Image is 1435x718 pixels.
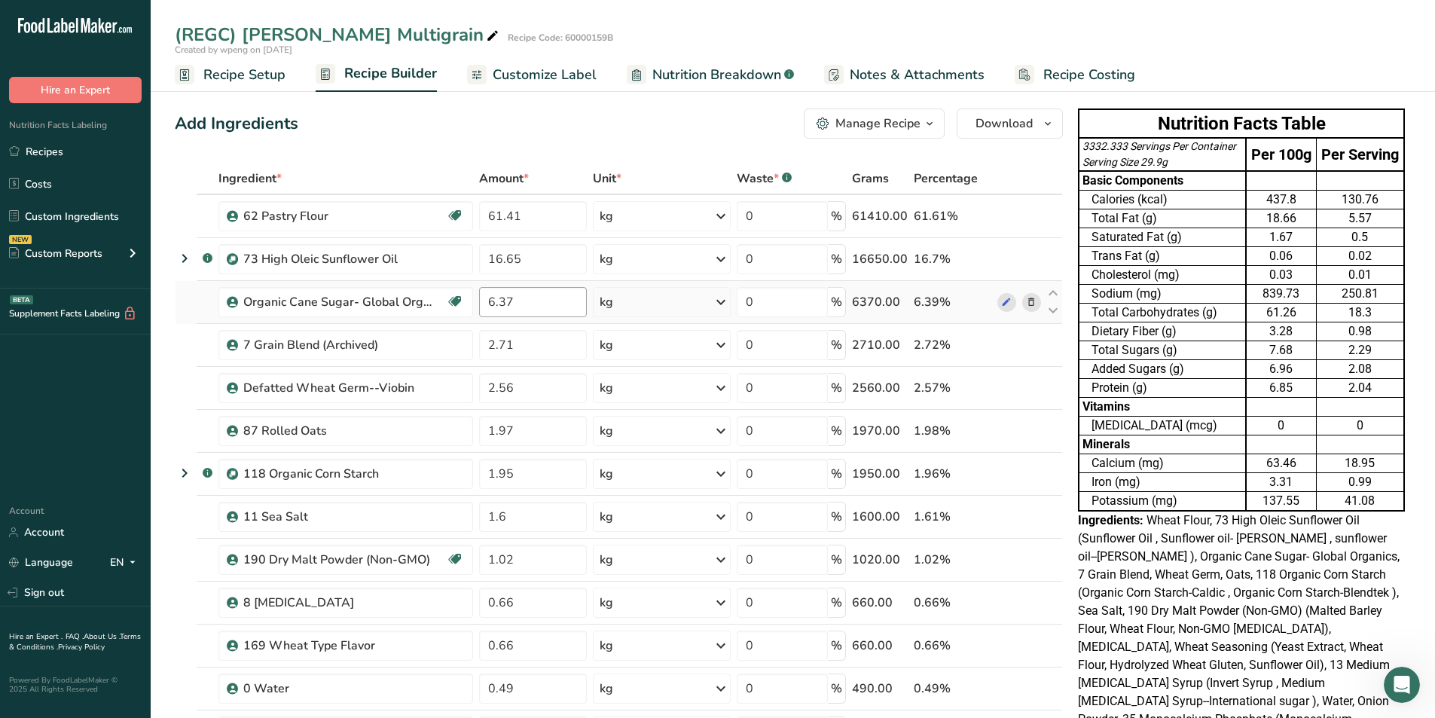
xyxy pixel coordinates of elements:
[203,65,285,85] span: Recipe Setup
[593,170,621,188] span: Unit
[1079,228,1246,247] td: Saturated Fat (g)
[914,293,991,311] div: 6.39%
[852,637,908,655] div: 660.00
[10,295,33,304] div: BETA
[1250,454,1312,472] div: 63.46
[1320,341,1400,359] div: 2.29
[1320,228,1400,246] div: 0.5
[1079,341,1246,360] td: Total Sugars (g)
[1250,191,1312,209] div: 437.8
[175,112,298,136] div: Add Ingredients
[914,250,991,268] div: 16.7%
[600,250,613,268] div: kg
[1082,139,1242,154] div: 3332.333 Servings Per Container
[852,336,908,354] div: 2710.00
[467,58,597,92] a: Customize Label
[1250,417,1312,435] div: 0
[1320,191,1400,209] div: 130.76
[600,594,613,612] div: kg
[600,422,613,440] div: kg
[1250,379,1312,397] div: 6.85
[852,680,908,698] div: 490.00
[175,44,292,56] span: Created by wpeng on [DATE]
[1320,266,1400,284] div: 0.01
[243,293,432,311] div: Organic Cane Sugar- Global Organics
[243,637,432,655] div: 169 Wheat Type Flavor
[914,207,991,225] div: 61.61%
[975,115,1033,133] span: Download
[852,207,908,225] div: 61410.00
[852,508,908,526] div: 1600.00
[600,293,613,311] div: kg
[316,57,437,93] a: Recipe Builder
[600,379,613,397] div: kg
[1250,304,1312,322] div: 61.26
[914,680,991,698] div: 0.49%
[1079,379,1246,398] td: Protein (g)
[852,250,908,268] div: 16650.00
[1250,360,1312,378] div: 6.96
[1320,492,1400,510] div: 41.08
[243,336,432,354] div: 7 Grain Blend (Archived)
[914,336,991,354] div: 2.72%
[1079,360,1246,379] td: Added Sugars (g)
[227,469,238,480] img: Sub Recipe
[1078,513,1143,527] span: Ingredients:
[600,637,613,655] div: kg
[344,63,437,84] span: Recipe Builder
[1320,360,1400,378] div: 2.08
[600,551,613,569] div: kg
[243,594,432,612] div: 8 [MEDICAL_DATA]
[1082,156,1138,168] span: Serving Size
[243,207,432,225] div: 62 Pastry Flour
[914,637,991,655] div: 0.66%
[600,207,613,225] div: kg
[1320,247,1400,265] div: 0.02
[1079,266,1246,285] td: Cholesterol (mg)
[1140,156,1168,168] span: 29.9g
[1079,492,1246,512] td: Potassium (mg)
[914,422,991,440] div: 1.98%
[600,465,613,483] div: kg
[852,422,908,440] div: 1970.00
[1079,322,1246,341] td: Dietary Fiber (g)
[218,170,282,188] span: Ingredient
[1079,398,1246,417] td: Vitamins
[1250,247,1312,265] div: 0.06
[1320,209,1400,228] div: 5.57
[1384,667,1420,703] iframe: Intercom live chat
[9,631,141,652] a: Terms & Conditions .
[1079,417,1246,435] td: [MEDICAL_DATA] (mcg)
[600,508,613,526] div: kg
[1320,322,1400,341] div: 0.98
[227,254,238,265] img: Sub Recipe
[914,551,991,569] div: 1.02%
[66,631,84,642] a: FAQ .
[1079,304,1246,322] td: Total Carbohydrates (g)
[493,65,597,85] span: Customize Label
[1320,454,1400,472] div: 18.95
[243,250,432,268] div: 73 High Oleic Sunflower Oil
[1015,58,1135,92] a: Recipe Costing
[1316,138,1404,171] td: Per Serving
[852,379,908,397] div: 2560.00
[627,58,794,92] a: Nutrition Breakdown
[175,58,285,92] a: Recipe Setup
[824,58,985,92] a: Notes & Attachments
[1079,435,1246,454] td: Minerals
[1320,285,1400,303] div: 250.81
[1079,247,1246,266] td: Trans Fat (g)
[9,246,102,261] div: Custom Reports
[9,549,73,576] a: Language
[1250,285,1312,303] div: 839.73
[1250,266,1312,284] div: 0.03
[1320,417,1400,435] div: 0
[243,551,432,569] div: 190 Dry Malt Powder (Non-GMO)
[1250,341,1312,359] div: 7.68
[110,554,142,572] div: EN
[1079,473,1246,492] td: Iron (mg)
[1250,228,1312,246] div: 1.67
[957,108,1063,139] button: Download
[914,594,991,612] div: 0.66%
[1320,304,1400,322] div: 18.3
